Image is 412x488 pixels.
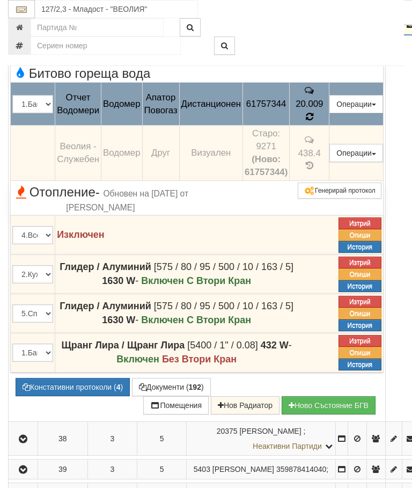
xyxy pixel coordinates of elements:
[261,340,289,351] strong: 432 W
[16,378,130,396] button: Констативни протоколи (4)
[141,275,184,286] strong: Включен
[212,465,274,474] span: [PERSON_NAME]
[298,148,321,158] span: 438.4
[87,459,137,479] td: 3
[329,95,383,113] button: Операции
[243,125,290,180] td: Устройство със сериен номер 9271 беше подменено от устройство със сериен номер 61757344
[60,301,151,311] strong: Глидер / Алуминий
[339,296,381,308] button: Изтрий
[31,18,164,37] input: Партида №
[187,421,335,455] td: ;
[304,161,315,171] span: История на показанията
[339,257,381,268] button: Изтрий
[304,135,315,145] span: История на забележките
[245,154,288,177] b: (Ново: 61757344)
[179,125,242,180] td: Визуален
[116,354,159,365] strong: Включен
[306,112,313,122] span: История на показанията
[154,261,293,272] span: [575 / 80 / 95 / 500 / 10 / 163 / 5]
[12,67,150,81] span: Битово гореща вода
[132,378,211,396] button: Документи (192)
[217,427,238,435] span: Партида №
[187,315,251,325] strong: С Втори Кран
[211,396,279,414] button: Нов Радиатор
[298,183,381,199] button: Генерирай протокол
[162,354,237,365] strong: Без Втори Кран
[57,92,99,115] span: Отчет Водомери
[339,335,381,347] button: Изтрий
[160,434,164,443] span: 5
[339,319,381,331] button: История
[101,125,143,180] td: Водомер
[194,465,210,474] span: Партида №
[339,217,381,229] button: Изтрий
[339,347,381,359] button: Опиши
[296,99,323,109] span: 20.009
[116,383,121,391] b: 4
[66,189,188,212] span: Обновен на [DATE] от [PERSON_NAME]
[339,359,381,370] button: История
[253,442,322,450] span: Неактивни Партиди
[143,396,209,414] button: Помещения
[339,280,381,292] button: История
[239,427,301,435] span: [PERSON_NAME]
[142,83,179,126] td: Апатор Повогаз
[61,340,185,351] strong: Щранг Лира / Щранг Лира
[187,275,251,286] strong: С Втори Кран
[187,340,257,351] span: [5400 / 1" / 0.08]
[179,83,242,126] td: Дистанционен
[304,85,315,96] span: История на забележките
[282,396,376,414] button: Новo Състояние БГВ
[339,268,381,280] button: Опиши
[154,301,293,311] span: [575 / 80 / 95 / 500 / 10 / 163 / 5]
[261,340,292,351] span: -
[57,229,105,240] strong: Изключен
[95,185,100,199] span: -
[189,383,201,391] b: 192
[339,241,381,253] button: История
[187,459,335,479] td: ;
[102,275,138,286] span: -
[102,315,135,325] strong: 1630 W
[102,315,138,325] span: -
[329,144,383,162] button: Операции
[276,465,326,474] span: 359878414040
[38,459,87,479] td: 39
[339,229,381,241] button: Опиши
[160,465,164,474] span: 5
[87,421,137,455] td: 3
[38,421,87,455] td: 38
[141,315,184,325] strong: Включен
[246,99,286,109] span: 61757344
[57,141,99,164] span: Веолия - Служебен
[31,37,181,55] input: Сериен номер
[12,185,189,214] span: Отопление
[339,308,381,319] button: Опиши
[101,83,143,126] td: Водомер
[142,125,179,180] td: Друг
[60,261,151,272] strong: Глидер / Алуминий
[102,275,135,286] strong: 1630 W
